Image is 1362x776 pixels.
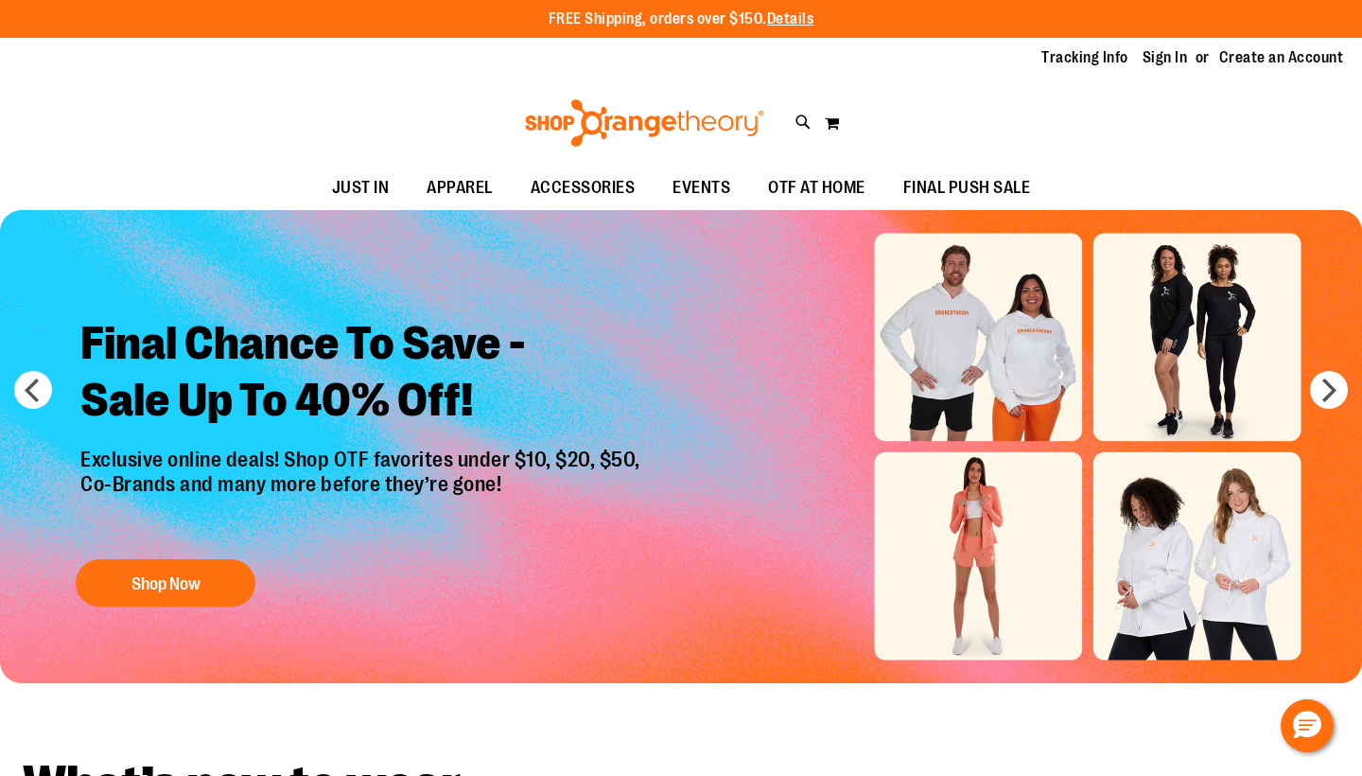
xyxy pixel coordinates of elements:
a: FINAL PUSH SALE [884,167,1050,210]
h2: Final Chance To Save - Sale Up To 40% Off! [66,301,659,448]
a: Tracking Info [1041,47,1128,68]
span: APPAREL [427,167,493,209]
a: OTF AT HOME [749,167,884,210]
button: Hello, have a question? Let’s chat. [1281,699,1334,752]
a: JUST IN [313,167,409,210]
a: APPAREL [408,167,512,210]
a: Create an Account [1219,47,1344,68]
span: JUST IN [332,167,390,209]
p: Exclusive online deals! Shop OTF favorites under $10, $20, $50, Co-Brands and many more before th... [66,448,659,540]
a: Final Chance To Save -Sale Up To 40% Off! Exclusive online deals! Shop OTF favorites under $10, $... [66,301,659,616]
span: ACCESSORIES [531,167,636,209]
button: Shop Now [76,559,255,607]
button: prev [14,371,52,409]
a: Details [767,10,814,27]
span: EVENTS [672,167,730,209]
img: Shop Orangetheory [522,99,767,147]
button: next [1310,371,1348,409]
a: ACCESSORIES [512,167,655,210]
span: OTF AT HOME [768,167,865,209]
p: FREE Shipping, orders over $150. [549,9,814,30]
a: EVENTS [654,167,749,210]
span: FINAL PUSH SALE [903,167,1031,209]
a: Sign In [1143,47,1188,68]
